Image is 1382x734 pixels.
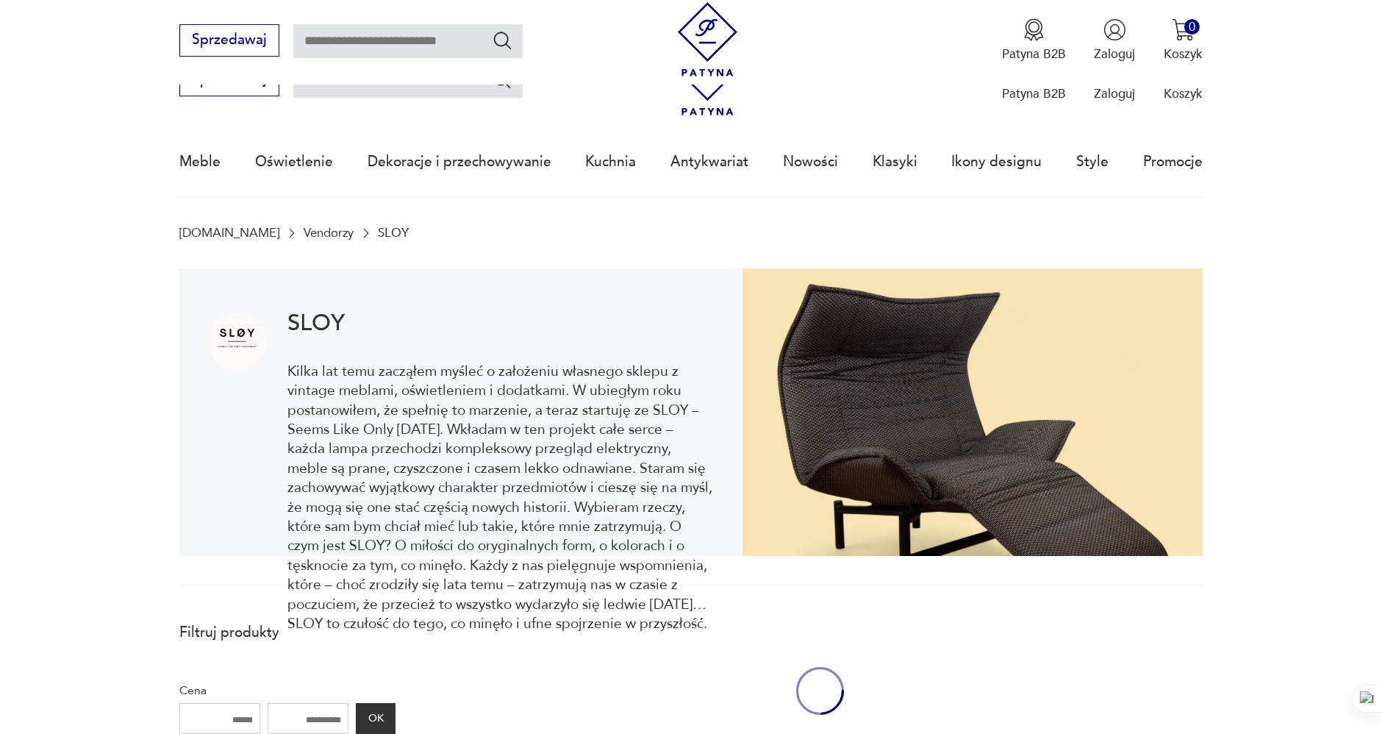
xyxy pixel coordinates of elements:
[1143,128,1203,196] a: Promocje
[873,128,917,196] a: Klasyki
[287,362,714,634] p: Kilka lat temu zacząłem myśleć o założeniu własnego sklepu z vintage meblami, oświetleniem i doda...
[179,623,395,642] p: Filtruj produkty
[287,313,714,334] h1: SLOY
[1164,18,1203,63] button: 0Koszyk
[1164,46,1203,63] p: Koszyk
[492,29,513,51] button: Szukaj
[1002,18,1066,63] a: Ikona medaluPatyna B2B
[1076,128,1109,196] a: Style
[356,703,395,734] button: OK
[1094,18,1135,63] button: Zaloguj
[1002,46,1066,63] p: Patyna B2B
[1094,85,1135,102] p: Zaloguj
[742,268,1203,557] img: SLOY
[1164,85,1203,102] p: Koszyk
[783,128,838,196] a: Nowości
[492,69,513,90] button: Szukaj
[255,128,333,196] a: Oświetlenie
[1023,18,1045,41] img: Ikona medalu
[951,128,1042,196] a: Ikony designu
[1172,18,1195,41] img: Ikona koszyka
[179,681,395,700] p: Cena
[1002,85,1066,102] p: Patyna B2B
[670,2,745,76] img: Patyna - sklep z meblami i dekoracjami vintage
[368,128,551,196] a: Dekoracje i przechowywanie
[1103,18,1126,41] img: Ikonka użytkownika
[179,128,221,196] a: Meble
[1184,19,1200,35] div: 0
[1094,46,1135,63] p: Zaloguj
[378,226,409,240] p: SLOY
[179,75,279,87] a: Sprzedawaj
[179,35,279,47] a: Sprzedawaj
[585,128,636,196] a: Kuchnia
[1002,18,1066,63] button: Patyna B2B
[670,128,748,196] a: Antykwariat
[179,24,279,57] button: Sprzedawaj
[304,226,354,240] a: Vendorzy
[179,226,279,240] a: [DOMAIN_NAME]
[208,313,266,371] img: SLOY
